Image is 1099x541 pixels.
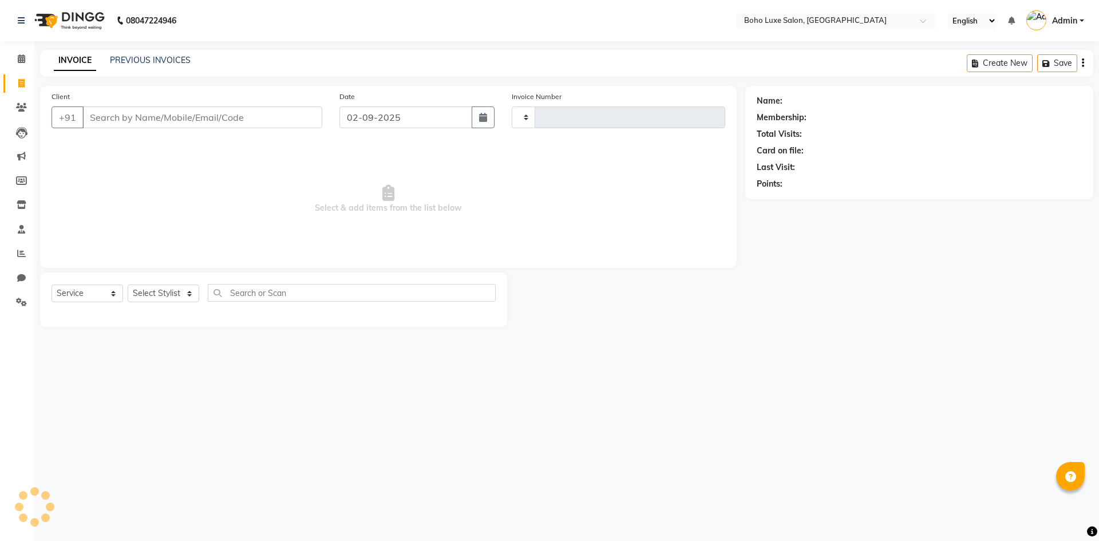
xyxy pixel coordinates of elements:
[52,106,84,128] button: +91
[52,92,70,102] label: Client
[1052,15,1077,27] span: Admin
[757,112,807,124] div: Membership:
[967,54,1033,72] button: Create New
[757,128,802,140] div: Total Visits:
[110,55,191,65] a: PREVIOUS INVOICES
[82,106,322,128] input: Search by Name/Mobile/Email/Code
[208,284,496,302] input: Search or Scan
[757,95,782,107] div: Name:
[757,145,804,157] div: Card on file:
[126,5,176,37] b: 08047224946
[757,178,782,190] div: Points:
[1037,54,1077,72] button: Save
[52,142,725,256] span: Select & add items from the list below
[512,92,562,102] label: Invoice Number
[54,50,96,71] a: INVOICE
[1026,10,1046,30] img: Admin
[339,92,355,102] label: Date
[29,5,108,37] img: logo
[757,161,795,173] div: Last Visit:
